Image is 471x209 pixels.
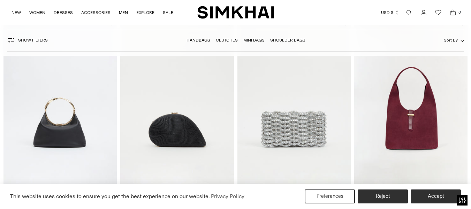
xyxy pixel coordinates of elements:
[10,193,210,200] span: This website uses cookies to ensure you get the best experience on our website.
[54,5,73,20] a: DRESSES
[431,6,445,20] a: Wishlist
[243,38,265,43] a: Mini Bags
[456,9,463,15] span: 0
[446,6,460,20] a: Open cart modal
[120,19,234,189] img: Bridget Corded Shell Clutch
[305,189,355,203] button: Preferences
[381,5,400,20] button: USD $
[411,189,461,203] button: Accept
[12,5,21,20] a: NEW
[358,189,408,203] button: Reject
[354,19,468,189] img: Khai Suede Hobo Bag
[18,38,48,43] span: Show Filters
[119,5,128,20] a: MEN
[197,6,274,19] a: SIMKHAI
[402,6,416,20] a: Open search modal
[81,5,111,20] a: ACCESSORIES
[444,38,458,43] span: Sort By
[216,38,238,43] a: Clutches
[187,33,305,47] nav: Linked collections
[136,5,154,20] a: EXPLORE
[7,35,48,46] button: Show Filters
[237,19,351,189] img: Morgan Woven Rhinestone Clutch
[163,5,173,20] a: SALE
[444,36,464,44] button: Sort By
[29,5,45,20] a: WOMEN
[187,38,210,43] a: Handbags
[417,6,431,20] a: Go to the account page
[3,19,117,189] img: Luca Leather Top Handle Bag
[210,191,245,202] a: Privacy Policy (opens in a new tab)
[270,38,305,43] a: Shoulder Bags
